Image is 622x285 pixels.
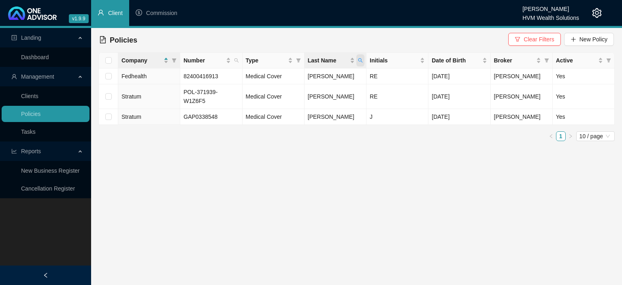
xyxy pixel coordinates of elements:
span: Medical Cover [246,73,282,79]
span: setting [592,8,602,18]
span: filter [296,58,301,63]
span: Stratum [121,93,141,100]
a: New Business Register [21,167,80,174]
a: 1 [556,132,565,141]
span: POL-371939-W1Z6F5 [183,89,217,104]
span: 82400416913 [183,73,218,79]
th: Broker [491,53,553,69]
img: 2df55531c6924b55f21c4cf5d4484680-logo-light.svg [8,6,57,20]
td: J [366,109,428,125]
span: Client [108,10,123,16]
span: left [549,134,554,139]
button: Clear Filters [508,33,560,46]
span: GAP0338548 [183,114,217,120]
span: Company [121,56,162,65]
span: Initials [370,56,418,65]
span: search [232,54,241,66]
td: Yes [553,84,615,109]
span: Management [21,73,54,80]
span: filter [544,58,549,63]
span: Type [246,56,286,65]
a: Cancellation Register [21,185,75,192]
td: Yes [553,69,615,84]
span: Commission [146,10,177,16]
span: search [356,54,364,66]
span: Reports [21,148,41,154]
span: search [358,58,363,63]
span: filter [170,54,178,66]
span: New Policy [579,35,607,44]
li: Previous Page [546,131,556,141]
a: Dashboard [21,54,49,60]
span: file-text [99,36,107,43]
span: filter [515,36,520,42]
li: Next Page [566,131,575,141]
span: filter [543,54,551,66]
span: plus [571,36,576,42]
li: 1 [556,131,566,141]
span: right [568,134,573,139]
td: [DATE] [428,109,490,125]
span: Policies [110,36,137,44]
td: RE [366,84,428,109]
button: right [566,131,575,141]
span: filter [172,58,177,63]
div: Page Size [576,131,615,141]
td: Yes [553,109,615,125]
span: Clear Filters [524,35,554,44]
span: left [43,272,49,278]
span: filter [605,54,613,66]
td: [DATE] [428,84,490,109]
th: Number [180,53,242,69]
td: [PERSON_NAME] [305,109,366,125]
span: Fedhealth [121,73,147,79]
span: Broker [494,56,535,65]
th: Date of Birth [428,53,490,69]
div: HVM Wealth Solutions [522,11,579,20]
a: Policies [21,111,40,117]
span: [PERSON_NAME] [494,114,541,120]
td: [PERSON_NAME] [305,69,366,84]
span: search [234,58,239,63]
th: Active [553,53,615,69]
span: 10 / page [579,132,611,141]
a: Tasks [21,129,36,135]
span: v1.9.9 [69,14,89,23]
button: New Policy [564,33,614,46]
span: user [11,74,17,79]
span: Medical Cover [246,93,282,100]
th: Last Name [305,53,366,69]
td: [DATE] [428,69,490,84]
div: [PERSON_NAME] [522,2,579,11]
a: Clients [21,93,38,99]
span: profile [11,35,17,41]
span: Last Name [308,56,348,65]
span: dollar [136,9,142,16]
span: [PERSON_NAME] [494,73,541,79]
span: [PERSON_NAME] [494,93,541,100]
span: filter [606,58,611,63]
span: Active [556,56,596,65]
td: RE [366,69,428,84]
span: Stratum [121,114,141,120]
td: [PERSON_NAME] [305,84,366,109]
th: Type [243,53,305,69]
th: Initials [366,53,428,69]
span: filter [294,54,302,66]
span: Medical Cover [246,114,282,120]
button: left [546,131,556,141]
span: user [98,9,104,16]
span: line-chart [11,148,17,154]
span: Number [183,56,224,65]
span: Date of Birth [432,56,480,65]
span: Landing [21,34,41,41]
